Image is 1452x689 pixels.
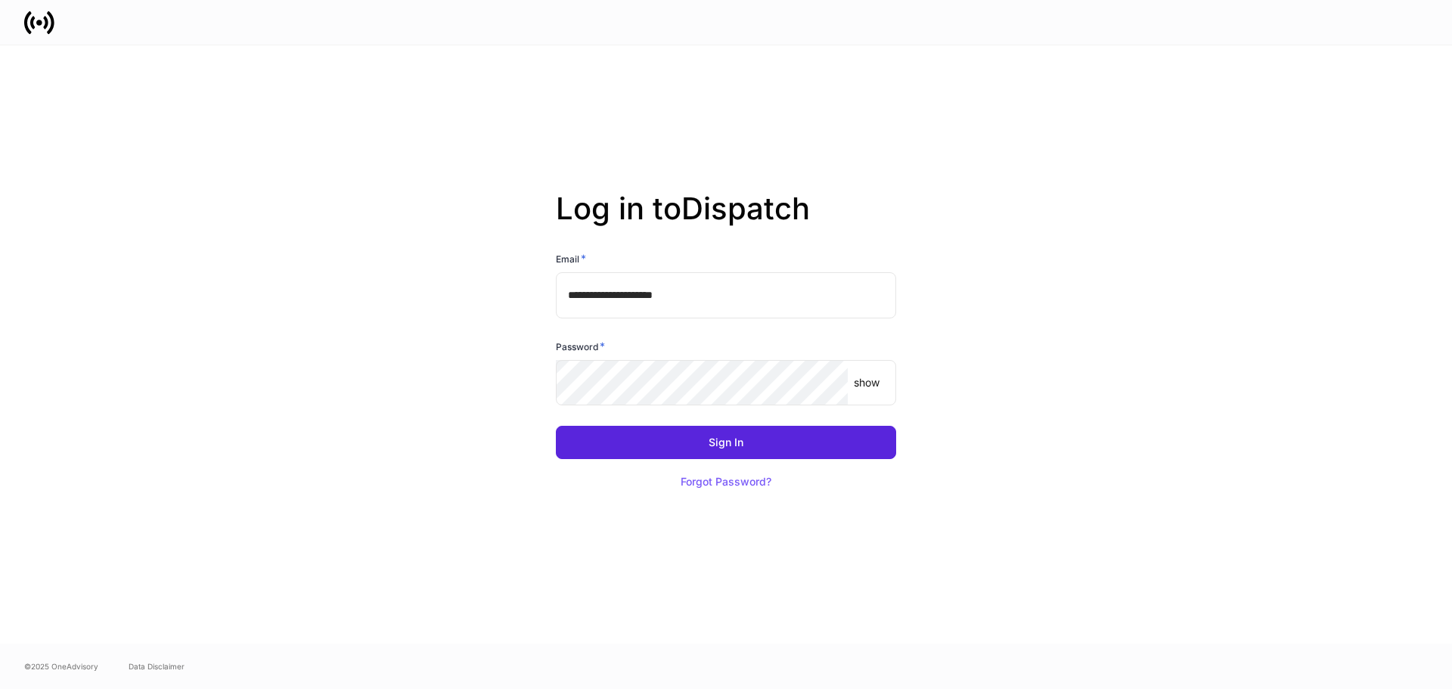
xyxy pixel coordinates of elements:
p: show [854,375,880,390]
h6: Email [556,251,586,266]
h2: Log in to Dispatch [556,191,896,251]
button: Forgot Password? [662,465,790,498]
button: Sign In [556,426,896,459]
div: Forgot Password? [681,476,771,487]
div: Sign In [709,437,743,448]
span: © 2025 OneAdvisory [24,660,98,672]
a: Data Disclaimer [129,660,185,672]
h6: Password [556,339,605,354]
